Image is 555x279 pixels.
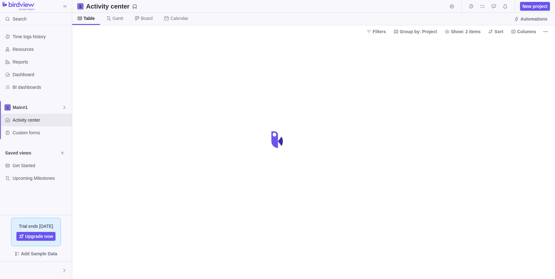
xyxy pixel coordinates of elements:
span: Search [13,16,26,22]
span: Show: 2 items [442,27,483,36]
span: Time logs history [13,33,69,40]
span: Resources [13,46,69,52]
span: Time logs [467,2,476,11]
span: Reports [13,59,69,65]
span: Show: 2 items [451,28,481,35]
span: Calendar [170,15,188,21]
a: Upgrade now [16,232,56,241]
div: loading [265,127,290,152]
span: Group by: Project [391,27,440,36]
span: Upgrade now [25,233,53,240]
span: Approval requests [489,2,498,11]
span: Activity center [13,117,69,123]
span: Add Sample Data [21,250,57,258]
span: Save your current layout and filters as a View [84,2,140,11]
span: Automations [520,16,547,22]
span: Upcoming Milestones [13,175,69,181]
span: Sort [494,28,503,35]
span: Saved views [5,150,58,156]
span: Filters [364,27,389,36]
a: Notifications [501,5,510,10]
span: More actions [541,27,550,36]
span: Sort [486,27,506,36]
span: Gantt [113,15,123,21]
span: Group by: Project [400,28,437,35]
span: Main#1 [13,104,62,111]
span: Dashboard [13,71,69,78]
span: Table [84,15,95,21]
span: Browse views [58,149,67,157]
span: Add Sample Data [5,249,67,259]
span: BI dashboards [13,84,69,90]
span: Custom forms [13,130,69,136]
span: My assignments [478,2,487,11]
span: Board [141,15,153,21]
span: Notifications [501,2,510,11]
span: New project [523,3,547,9]
span: Start timer [447,2,456,11]
span: Trial ends [DATE] [19,223,53,229]
span: Columns [508,27,539,36]
a: Approval requests [489,5,498,10]
span: Columns [517,28,536,35]
div: Hadj Said Bakir [4,267,11,274]
span: New project [520,2,550,11]
span: Get Started [13,162,69,169]
span: Automations [511,15,550,23]
a: My assignments [478,5,487,10]
h2: Activity center [86,2,130,11]
img: logo [3,2,34,11]
a: Time logs [467,5,476,10]
span: Filters [373,28,386,35]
